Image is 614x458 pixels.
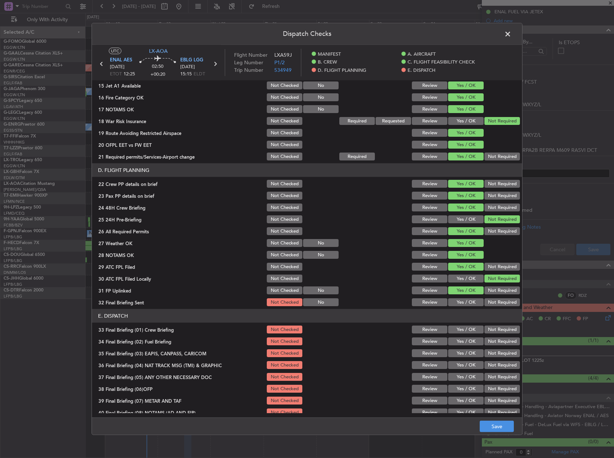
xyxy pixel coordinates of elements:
[484,192,520,200] button: Not Required
[484,349,520,357] button: Not Required
[484,298,520,306] button: Not Required
[448,192,484,200] button: Yes / OK
[448,251,484,259] button: Yes / OK
[448,349,484,357] button: Yes / OK
[448,204,484,211] button: Yes / OK
[484,263,520,271] button: Not Required
[484,286,520,294] button: Not Required
[484,397,520,405] button: Not Required
[448,275,484,282] button: Yes / OK
[484,180,520,188] button: Not Required
[92,23,522,45] header: Dispatch Checks
[448,141,484,149] button: Yes / OK
[448,153,484,160] button: Yes / OK
[484,215,520,223] button: Not Required
[484,337,520,345] button: Not Required
[448,385,484,393] button: Yes / OK
[448,337,484,345] button: Yes / OK
[448,361,484,369] button: Yes / OK
[484,373,520,381] button: Not Required
[448,298,484,306] button: Yes / OK
[448,81,484,89] button: Yes / OK
[448,227,484,235] button: Yes / OK
[484,227,520,235] button: Not Required
[484,361,520,369] button: Not Required
[448,397,484,405] button: Yes / OK
[448,326,484,333] button: Yes / OK
[448,105,484,113] button: Yes / OK
[484,117,520,125] button: Not Required
[484,385,520,393] button: Not Required
[484,408,520,416] button: Not Required
[484,153,520,160] button: Not Required
[448,373,484,381] button: Yes / OK
[448,215,484,223] button: Yes / OK
[448,117,484,125] button: Yes / OK
[448,93,484,101] button: Yes / OK
[484,204,520,211] button: Not Required
[480,421,514,432] button: Save
[484,326,520,333] button: Not Required
[448,180,484,188] button: Yes / OK
[448,286,484,294] button: Yes / OK
[448,239,484,247] button: Yes / OK
[448,408,484,416] button: Yes / OK
[484,275,520,282] button: Not Required
[448,129,484,137] button: Yes / OK
[448,263,484,271] button: Yes / OK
